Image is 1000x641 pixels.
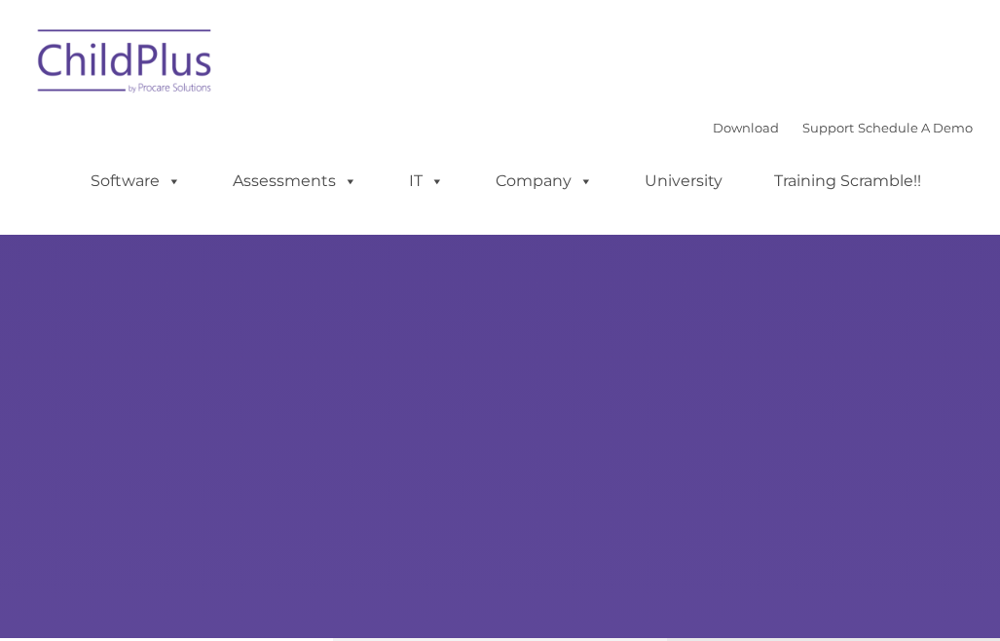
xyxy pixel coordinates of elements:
[28,16,223,113] img: ChildPlus by Procare Solutions
[802,120,854,135] a: Support
[71,162,201,201] a: Software
[858,120,973,135] a: Schedule A Demo
[476,162,612,201] a: Company
[713,120,973,135] font: |
[713,120,779,135] a: Download
[625,162,742,201] a: University
[755,162,941,201] a: Training Scramble!!
[213,162,377,201] a: Assessments
[389,162,463,201] a: IT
